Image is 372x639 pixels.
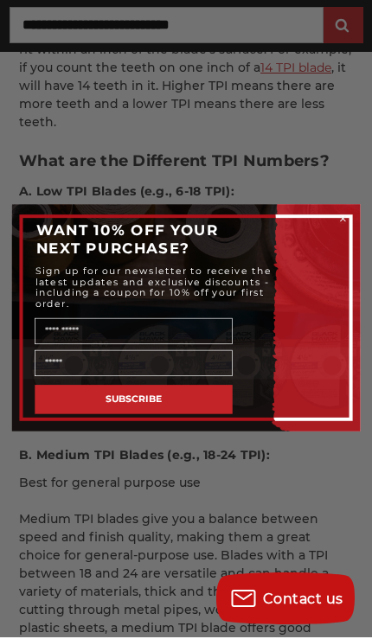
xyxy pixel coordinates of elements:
[337,214,349,226] button: Close dialog
[216,574,355,626] button: Contact us
[36,223,219,258] span: WANT 10% OFF YOUR NEXT PURCHASE?
[35,267,272,311] span: Sign up for our newsletter to receive the latest updates and exclusive discounts - including a co...
[35,387,232,416] button: SUBSCRIBE
[263,592,343,609] span: Contact us
[35,352,232,378] input: Email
